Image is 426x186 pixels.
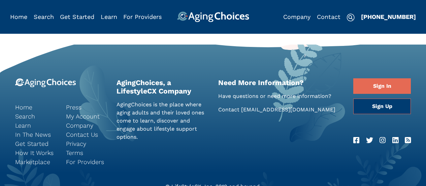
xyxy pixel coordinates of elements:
a: In The News [15,130,56,139]
a: Sign Up [353,99,411,114]
a: [EMAIL_ADDRESS][DOMAIN_NAME] [241,106,335,113]
a: Get Started [60,13,94,20]
a: Home [10,13,27,20]
a: Search [15,112,56,121]
img: 9-logo.svg [15,78,76,87]
a: Get Started [15,139,56,148]
h2: AgingChoices, a LifestyleCX Company [117,78,208,95]
a: [PHONE_NUMBER] [361,13,416,20]
a: Search [34,13,54,20]
p: AgingChoices is the place where aging adults and their loved ones come to learn, discover and eng... [117,101,208,141]
a: For Providers [123,13,162,20]
a: Learn [101,13,117,20]
a: Instagram [380,135,386,146]
img: AgingChoices [177,11,249,22]
a: How It Works [15,148,56,157]
a: Company [283,13,310,20]
p: Contact [218,106,343,114]
a: RSS Feed [405,135,411,146]
a: Contact Us [66,130,107,139]
img: search-icon.svg [347,14,355,22]
a: My Account [66,112,107,121]
a: For Providers [66,157,107,166]
a: Home [15,103,56,112]
a: Sign In [353,78,411,94]
p: Have questions or need more information? [218,92,343,100]
a: Twitter [366,135,373,146]
a: Marketplace [15,157,56,166]
a: Terms [66,148,107,157]
a: Facebook [353,135,359,146]
a: Learn [15,121,56,130]
a: LinkedIn [392,135,398,146]
h2: Need More Information? [218,78,343,87]
a: Privacy [66,139,107,148]
div: Popover trigger [34,11,54,22]
a: Press [66,103,107,112]
a: Contact [317,13,340,20]
a: Company [66,121,107,130]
